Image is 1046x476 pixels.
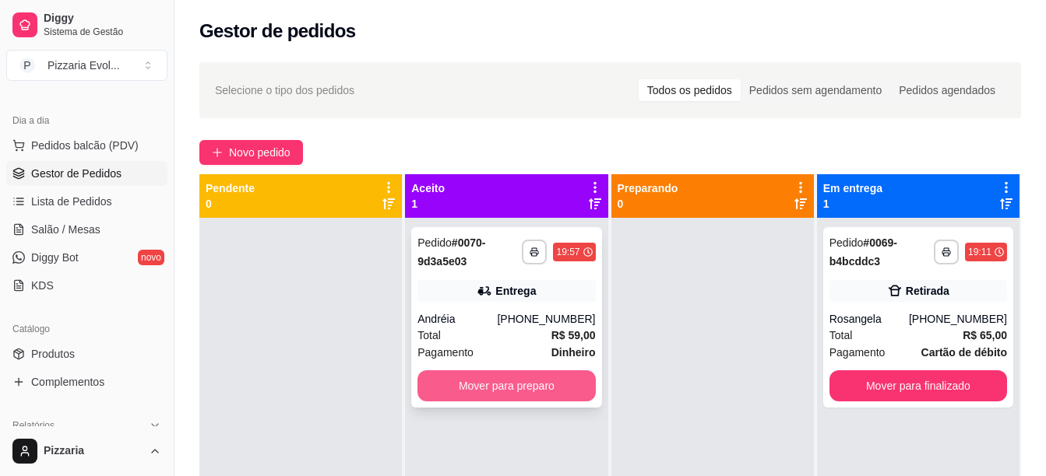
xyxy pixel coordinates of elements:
div: [PHONE_NUMBER] [497,311,595,327]
p: 0 [206,196,255,212]
span: Selecione o tipo dos pedidos [215,82,354,99]
button: Select a team [6,50,167,81]
a: Produtos [6,341,167,366]
strong: R$ 65,00 [963,329,1007,341]
span: Complementos [31,374,104,390]
button: Pedidos balcão (PDV) [6,133,167,158]
div: Dia a dia [6,108,167,133]
strong: Dinheiro [551,346,596,359]
strong: R$ 59,00 [551,329,596,341]
a: Lista de Pedidos [6,189,167,214]
div: Catálogo [6,317,167,341]
div: Retirada [906,283,949,299]
button: Novo pedido [199,140,303,165]
span: Novo pedido [229,144,291,161]
span: Pedido [829,236,864,249]
a: Complementos [6,369,167,394]
div: Rosangela [829,311,909,327]
div: 19:11 [968,246,991,258]
div: [PHONE_NUMBER] [909,311,1007,327]
p: Pendente [206,180,255,196]
a: DiggySistema de Gestão [6,6,167,44]
button: Mover para preparo [417,370,595,401]
span: Diggy [44,12,161,26]
div: Todos os pedidos [639,79,741,101]
span: Lista de Pedidos [31,194,112,209]
span: Sistema de Gestão [44,26,161,38]
p: 1 [823,196,882,212]
div: Pedidos sem agendamento [741,79,890,101]
a: Salão / Mesas [6,217,167,242]
span: Produtos [31,346,75,362]
span: Pizzaria [44,444,143,458]
a: KDS [6,273,167,298]
p: Aceito [411,180,445,196]
span: Gestor de Pedidos [31,166,122,181]
div: Pizzaria Evol ... [48,58,120,73]
a: Diggy Botnovo [6,245,167,270]
span: Total [829,327,853,344]
span: Total [417,327,441,344]
span: Diggy Bot [31,250,79,265]
span: plus [212,147,223,158]
a: Gestor de Pedidos [6,161,167,186]
span: Salão / Mesas [31,222,100,237]
span: Pagamento [829,344,886,361]
h2: Gestor de pedidos [199,19,356,44]
p: 1 [411,196,445,212]
div: Pedidos agendados [890,79,1004,101]
span: Pagamento [417,344,474,361]
span: P [19,58,35,73]
strong: # 0069-b4bcddc3 [829,236,897,268]
strong: Cartão de débito [921,346,1007,359]
button: Mover para finalizado [829,370,1007,401]
div: 19:57 [556,246,579,258]
p: Preparando [618,180,678,196]
span: Relatórios [12,419,55,432]
span: KDS [31,278,54,293]
div: Entrega [495,283,536,299]
strong: # 0070-9d3a5e03 [417,236,485,268]
span: Pedido [417,236,452,249]
div: Andréia [417,311,497,327]
p: Em entrega [823,180,882,196]
p: 0 [618,196,678,212]
span: Pedidos balcão (PDV) [31,138,139,153]
button: Pizzaria [6,432,167,470]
